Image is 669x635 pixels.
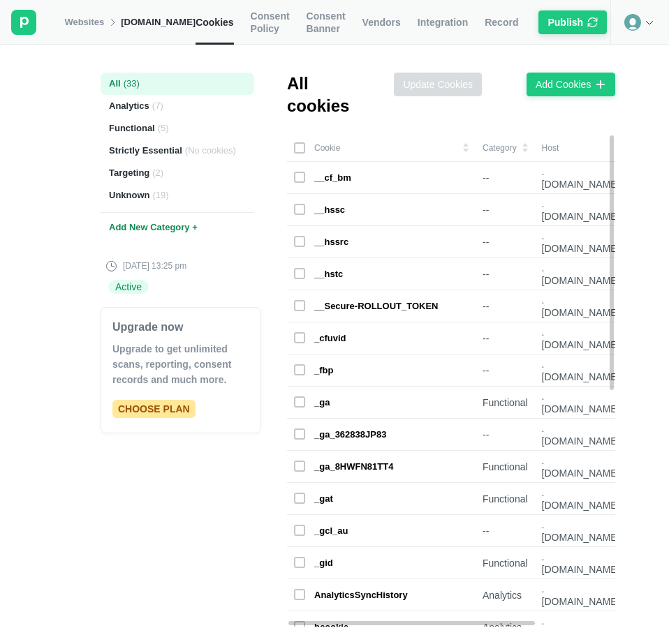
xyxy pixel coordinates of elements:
div: AnalyticsSyncHistory [314,589,408,602]
div: _gid [314,557,333,569]
span: ( 5 ) [158,122,169,135]
a: CHOOSE PLAN [112,400,196,418]
span: Vendors [362,16,401,29]
span: ( 33 ) [124,77,140,90]
div: -- [483,428,528,441]
div: All cookies [287,73,349,117]
div: Targeting [101,162,254,184]
button: Update Cookies [394,73,482,96]
div: .[DOMAIN_NAME] [542,197,620,223]
span: ( 2 ) [152,167,163,179]
div: .[DOMAIN_NAME] [542,326,620,351]
div: .[DOMAIN_NAME] [542,583,620,608]
div: Add New Category + [101,212,254,243]
div: [DOMAIN_NAME] [121,16,196,29]
span: Consent Banner [307,10,346,35]
span: ( No cookies ) [185,144,236,157]
span: ( 19 ) [153,189,169,202]
div: .[DOMAIN_NAME] [542,422,620,447]
div: -- [483,332,528,345]
span: ( 7 ) [152,100,163,112]
div: __hssc [314,204,345,216]
div: Sync to publish banner changes to your website. [535,7,610,38]
div: Update Cookies [403,78,473,91]
span: Upgrade now [112,319,183,336]
div: [DATE] 13:25 pm [106,260,186,272]
div: .[DOMAIN_NAME] [542,551,620,576]
img: icon [587,16,598,29]
div: _gat [314,493,333,505]
div: .[DOMAIN_NAME] [542,294,620,319]
a: Websites [64,16,104,29]
div: __cf_bm [314,172,351,184]
div: Functional [483,461,528,473]
div: -- [483,364,528,377]
div: .[DOMAIN_NAME] [542,230,620,255]
div: Functional [483,493,528,505]
span: Record [485,16,518,29]
div: Upgrade to get unlimited scans, reporting, consent records and much more. [112,341,249,387]
div: Analytics [483,589,528,602]
button: Add Cookies [527,73,615,96]
div: __hstc [314,268,343,281]
span: Integration [418,16,468,29]
div: _fbp [314,364,333,377]
div: -- [483,268,528,281]
div: All [101,73,254,95]
div: Cookie [294,142,469,154]
div: .[DOMAIN_NAME] [542,262,620,287]
div: .[DOMAIN_NAME] [542,165,620,190]
div: .[DOMAIN_NAME] [542,390,620,415]
div: -- [483,236,528,248]
div: Functional [483,557,528,569]
td: Category [476,134,535,162]
div: -- [483,172,528,184]
div: _cfuvid [314,332,346,345]
div: _gcl_au [314,525,348,537]
div: Functional [483,396,528,409]
div: Strictly Essential [101,140,254,162]
button: Publishicon [538,10,607,34]
div: __hssrc [314,236,348,248]
div: .[DOMAIN_NAME] [542,518,620,544]
div: _ga [314,396,330,409]
span: Consent Policy [251,10,290,35]
div: -- [483,300,528,313]
td: Host [535,134,627,162]
div: Unknown [101,184,254,207]
div: .[DOMAIN_NAME] [542,486,620,511]
div: -- [483,204,528,216]
div: .[DOMAIN_NAME] [542,358,620,383]
span: Cookies [196,16,233,29]
div: _ga_8HWFN81TT4 [314,461,393,473]
div: .[DOMAIN_NAME] [542,454,620,479]
div: Add Cookies [536,78,591,91]
div: Analytics [101,95,254,117]
div: Publish [547,16,583,29]
div: -- [483,525,528,537]
div: __Secure-ROLLOUT_TOKEN [314,300,438,313]
div: Active [108,280,149,294]
div: _ga_362838JP83 [314,428,386,441]
div: Functional [101,117,254,140]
